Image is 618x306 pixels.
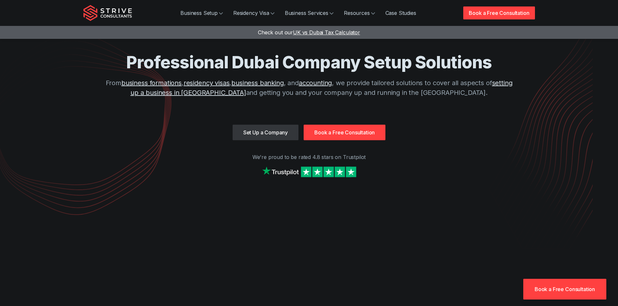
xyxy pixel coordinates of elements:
[463,6,535,19] a: Book a Free Consultation
[83,5,132,21] img: Strive Consultants
[380,6,421,19] a: Case Studies
[184,79,230,87] a: residency visas
[102,78,517,97] p: From , , , and , we provide tailored solutions to cover all aspects of and getting you and your c...
[231,79,284,87] a: business banking
[304,125,385,140] a: Book a Free Consultation
[83,153,535,161] p: We're proud to be rated 4.8 stars on Trustpilot
[233,125,298,140] a: Set Up a Company
[175,6,228,19] a: Business Setup
[339,6,380,19] a: Resources
[228,6,280,19] a: Residency Visa
[299,79,332,87] a: accounting
[121,79,182,87] a: business formations
[523,279,606,300] a: Book a Free Consultation
[280,6,339,19] a: Business Services
[102,52,517,73] h1: Professional Dubai Company Setup Solutions
[258,29,360,36] a: Check out ourUK vs Dubai Tax Calculator
[293,29,360,36] span: UK vs Dubai Tax Calculator
[261,165,358,179] img: Strive on Trustpilot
